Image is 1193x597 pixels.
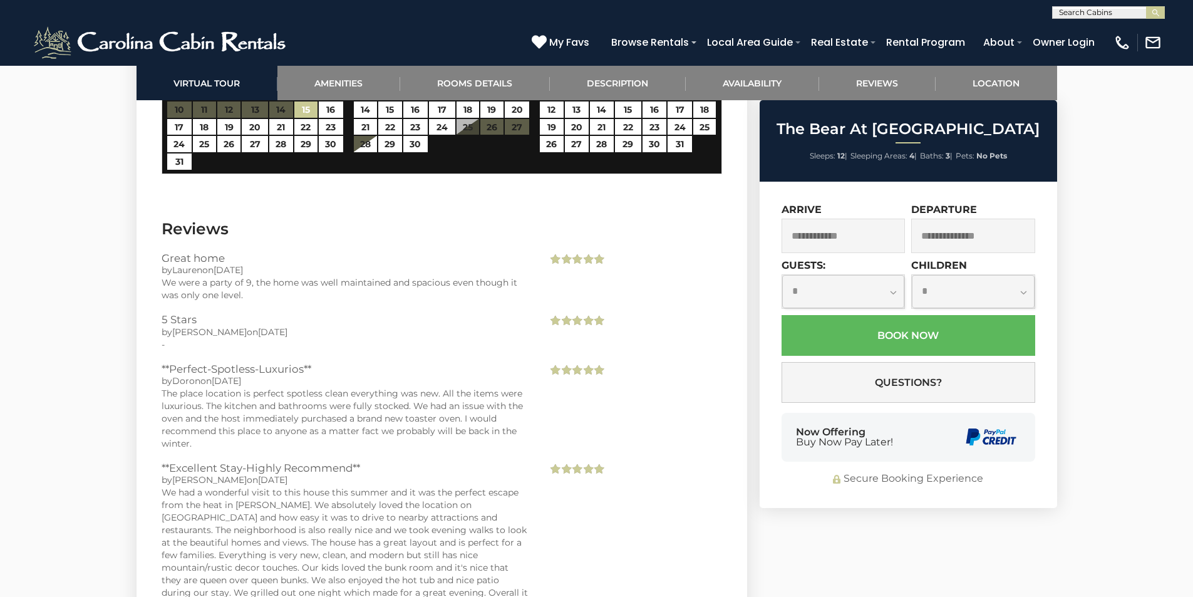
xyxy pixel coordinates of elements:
button: Book Now [782,315,1035,356]
span: Sleeps: [810,151,835,160]
label: Arrive [782,204,822,215]
label: Departure [911,204,977,215]
span: [PERSON_NAME] [172,326,247,338]
span: Baths: [920,151,944,160]
a: 19 [480,101,504,118]
a: 29 [294,136,318,152]
div: by on [162,264,529,276]
a: 26 [217,136,240,152]
a: 18 [693,101,716,118]
span: Pets: [956,151,974,160]
strong: 12 [837,151,845,160]
a: 17 [668,101,692,118]
span: Buy Now Pay Later! [796,437,893,447]
a: 21 [269,119,292,135]
a: 24 [167,136,192,152]
a: Availability [686,66,819,100]
a: 20 [242,119,268,135]
a: 14 [590,101,613,118]
a: 17 [429,101,455,118]
div: - [162,338,529,351]
a: Amenities [277,66,400,100]
a: 23 [643,119,667,135]
h3: Reviews [162,218,722,240]
div: The place location is perfect spotless clean everything was new. All the items were luxurious. Th... [162,387,529,450]
a: Real Estate [805,31,874,53]
a: 31 [668,136,692,152]
a: Virtual Tour [137,66,277,100]
a: 15 [294,101,318,118]
div: Now Offering [796,427,893,447]
span: [DATE] [212,375,241,387]
a: 18 [193,119,216,135]
a: 17 [167,119,192,135]
a: 27 [242,136,268,152]
a: 22 [294,119,318,135]
a: 16 [319,101,343,118]
a: 22 [615,119,641,135]
a: Description [550,66,686,100]
a: 31 [167,153,192,170]
span: Sleeping Areas: [850,151,907,160]
a: 18 [457,101,479,118]
div: by on [162,375,529,387]
button: Questions? [782,362,1035,403]
span: [DATE] [258,474,287,485]
a: 15 [378,101,401,118]
a: 19 [217,119,240,135]
a: 16 [403,101,428,118]
a: 28 [354,136,377,152]
a: 20 [565,119,589,135]
img: mail-regular-white.png [1144,34,1162,51]
a: 25 [193,136,216,152]
li: | [920,148,953,164]
li: | [850,148,917,164]
div: by on [162,474,529,486]
strong: 3 [946,151,950,160]
a: 21 [354,119,377,135]
h3: 5 Stars [162,314,529,325]
strong: No Pets [976,151,1007,160]
h2: The Bear At [GEOGRAPHIC_DATA] [763,121,1054,137]
span: [PERSON_NAME] [172,474,247,485]
h3: **Perfect-Spotless-Luxurios** [162,363,529,375]
a: 12 [540,101,563,118]
a: About [977,31,1021,53]
a: Rental Program [880,31,971,53]
a: 29 [615,136,641,152]
img: phone-regular-white.png [1113,34,1131,51]
a: 25 [693,119,716,135]
a: 27 [565,136,589,152]
a: 30 [319,136,343,152]
div: by on [162,326,529,338]
label: Children [911,259,967,271]
a: 24 [668,119,692,135]
a: 26 [540,136,563,152]
a: 14 [354,101,377,118]
a: Rooms Details [400,66,550,100]
li: | [810,148,847,164]
a: 19 [540,119,563,135]
a: 23 [319,119,343,135]
a: 29 [378,136,401,152]
span: Lauren [172,264,202,276]
span: [DATE] [214,264,243,276]
a: 20 [505,101,529,118]
div: We were a party of 9, the home was well maintained and spacious even though it was only one level. [162,276,529,301]
a: Reviews [819,66,936,100]
a: 15 [615,101,641,118]
h3: **Excellent Stay-Highly Recommend** [162,462,529,474]
a: 28 [269,136,292,152]
a: My Favs [532,34,592,51]
a: 22 [378,119,401,135]
img: White-1-2.png [31,24,291,61]
a: 24 [429,119,455,135]
div: Secure Booking Experience [782,472,1035,486]
a: 30 [643,136,667,152]
a: Local Area Guide [701,31,799,53]
span: Doron [172,375,200,387]
span: [DATE] [258,326,287,338]
label: Guests: [782,259,825,271]
a: 30 [403,136,428,152]
strong: 4 [909,151,914,160]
